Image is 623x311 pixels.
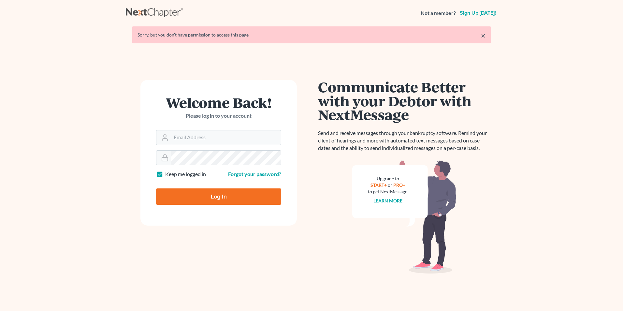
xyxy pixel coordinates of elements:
input: Email Address [171,130,281,145]
div: Sorry, but you don't have permission to access this page [138,32,485,38]
strong: Not a member? [421,9,456,17]
div: to get NextMessage. [368,188,408,195]
a: × [481,32,485,39]
img: nextmessage_bg-59042aed3d76b12b5cd301f8e5b87938c9018125f34e5fa2b7a6b67550977c72.svg [352,160,456,274]
a: Learn more [374,198,403,203]
label: Keep me logged in [165,170,206,178]
p: Send and receive messages through your bankruptcy software. Remind your client of hearings and mo... [318,129,491,152]
a: START+ [371,182,387,188]
a: Sign up [DATE]! [458,10,497,16]
a: PRO+ [394,182,406,188]
p: Please log in to your account [156,112,281,120]
h1: Welcome Back! [156,96,281,110]
div: Upgrade to [368,175,408,182]
h1: Communicate Better with your Debtor with NextMessage [318,80,491,122]
input: Log In [156,188,281,205]
span: or [388,182,393,188]
a: Forgot your password? [228,171,281,177]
